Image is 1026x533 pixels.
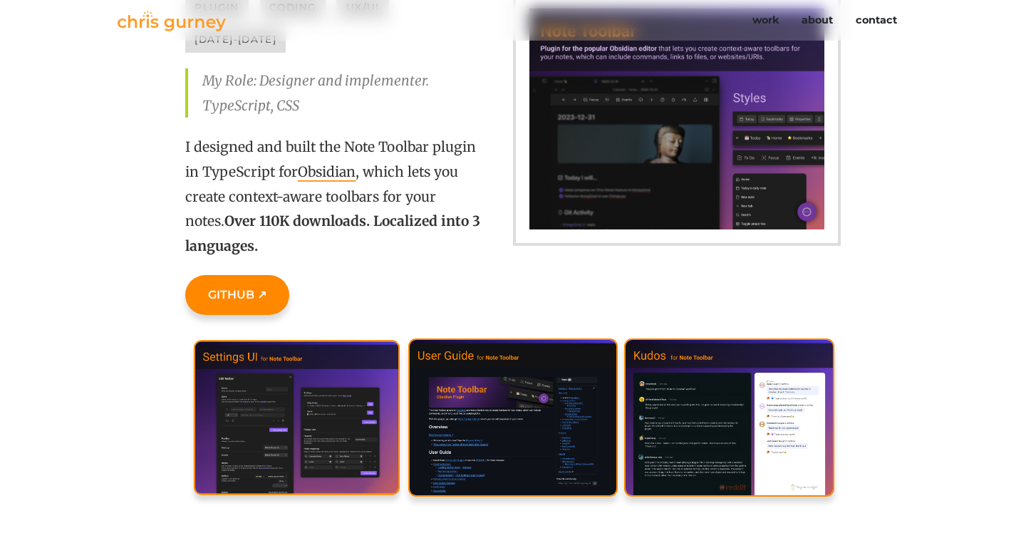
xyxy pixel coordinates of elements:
[185,275,289,315] a: GitHub ↗
[790,7,844,34] a: about
[185,135,841,258] p: I designed and built the Note Toolbar plugin in TypeScript for , which lets you create context-aw...
[118,11,226,31] img: Chris Gurney logo
[844,7,908,34] a: contact
[624,338,834,497] a: The kind words of my users, among plenty of feedback that has been continually incorporated into ...
[298,163,356,182] a: Obsidian
[194,340,400,495] a: Used the Obsidian Settings API but required a number of custom components in order to provide an ...
[194,340,400,495] img: "Used the Obsidian Settings API but required a number of custom components in order to provide an...
[185,212,480,254] strong: Over 110K downloads. Localized into 3 languages.
[408,338,618,497] a: Comprehensive docs I wrote for the plugin, including installation, settings guides, use cases, an...
[624,338,834,497] img: "The kind words of my users, among plenty of feedback that has been continually incorporated into...
[741,7,790,34] a: work
[202,68,826,118] p: My Role: Designer and implementer. TypeScript, CSS
[408,338,618,497] img: "Comprehensive docs I wrote for the plugin, including installation, settings guides, use cases, a...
